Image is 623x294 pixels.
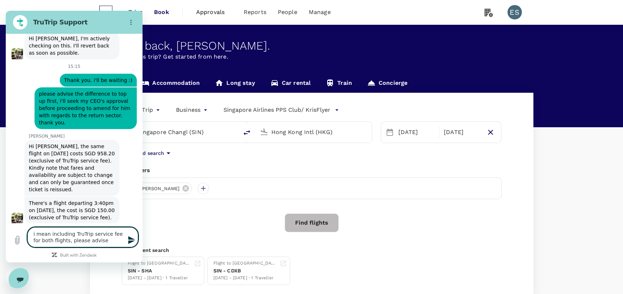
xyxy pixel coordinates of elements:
[271,127,357,138] input: Going to
[278,8,297,17] span: People
[138,127,223,138] input: Depart from
[360,75,415,93] a: Concierge
[54,243,91,247] a: Built with Zendesk: Visit the Zendesk website in a new tab
[90,4,123,20] img: Swan & Maclaren Group
[3,3,26,26] button: Close messaging window
[122,166,502,175] div: Travellers
[213,267,277,275] div: SIN - CDXB
[233,131,235,133] button: Open
[441,125,483,139] div: [DATE]
[128,183,192,194] div: ET[PERSON_NAME]
[309,8,331,17] span: Manage
[118,222,132,236] button: Send message
[133,75,207,93] a: Accommodation
[4,222,19,236] button: Upload file
[244,8,266,17] span: Reports
[396,125,438,139] div: [DATE]
[6,11,143,262] iframe: Messaging window
[122,149,173,157] button: Advanced search
[128,260,191,267] div: Flight to [GEOGRAPHIC_DATA]
[128,8,143,17] span: Trips
[33,79,127,115] span: please advise the difference to top up first, i'll seek my CEO's approval before proceeding to am...
[23,189,109,210] span: There's a flight departing 3:40pm on [DATE], the cost is SGD 150.00 (exclusive of TruTrip service...
[154,8,169,17] span: Book
[62,53,75,59] p: 15:15
[507,5,522,19] div: ES
[263,75,319,93] a: Car rental
[238,124,256,141] button: delete
[128,267,191,275] div: SIN - SHA
[90,52,533,61] p: Planning a business trip? Get started from here.
[90,39,533,52] div: Welcome back , [PERSON_NAME] .
[58,66,127,73] span: Thank you. i'll be waiting :)
[196,8,232,17] span: Approvals
[176,104,209,116] div: Business
[122,247,502,254] p: Your recent search
[318,75,360,93] a: Train
[6,265,29,288] iframe: Button to launch messaging window, conversation in progress
[285,213,339,232] button: Find flights
[23,132,109,182] span: Hi [PERSON_NAME], the same flight on [DATE] costs SGD 958.20 (exclusive of TruTrip service fee). ...
[224,106,330,114] p: Singapore Airlines PPS Club/ KrisFlyer
[207,75,262,93] a: Long stay
[23,123,137,128] p: [PERSON_NAME]
[213,260,277,267] div: Flight to [GEOGRAPHIC_DATA]
[136,185,184,192] span: [PERSON_NAME]
[213,275,277,282] div: [DATE] - [DATE] · 1 Traveller
[22,216,132,236] textarea: i mean including TruTrip service fee for both flights, please advise
[367,131,368,133] button: Open
[122,150,164,157] p: Advanced search
[128,275,191,282] div: [DATE] - [DATE] · 1 Traveller
[224,106,339,114] button: Singapore Airlines PPS Club/ KrisFlyer
[23,24,109,46] span: Hi [PERSON_NAME], I'm actively checking on this. I'll revert back as soon as possible.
